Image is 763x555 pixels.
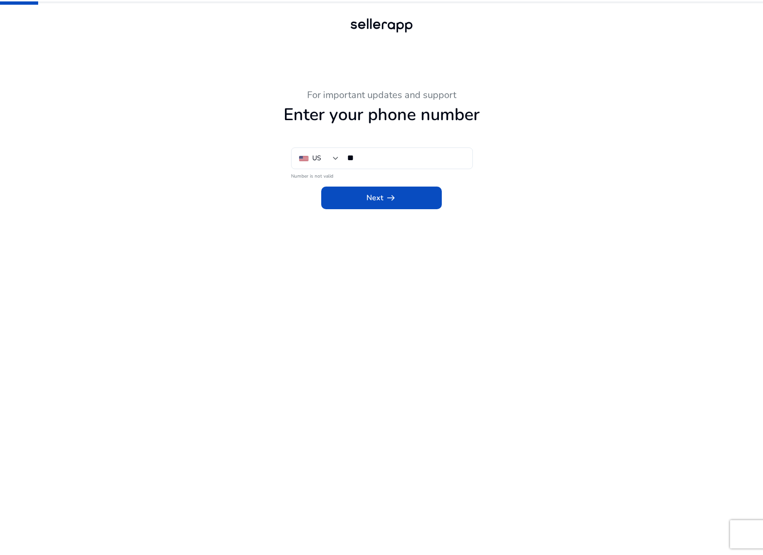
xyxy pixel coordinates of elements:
div: US [312,153,321,163]
span: Next [366,192,397,204]
h1: Enter your phone number [122,105,641,125]
h3: For important updates and support [122,90,641,101]
button: Nextarrow_right_alt [321,187,442,209]
mat-error: Number is not valid [291,170,472,180]
span: arrow_right_alt [385,192,397,204]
